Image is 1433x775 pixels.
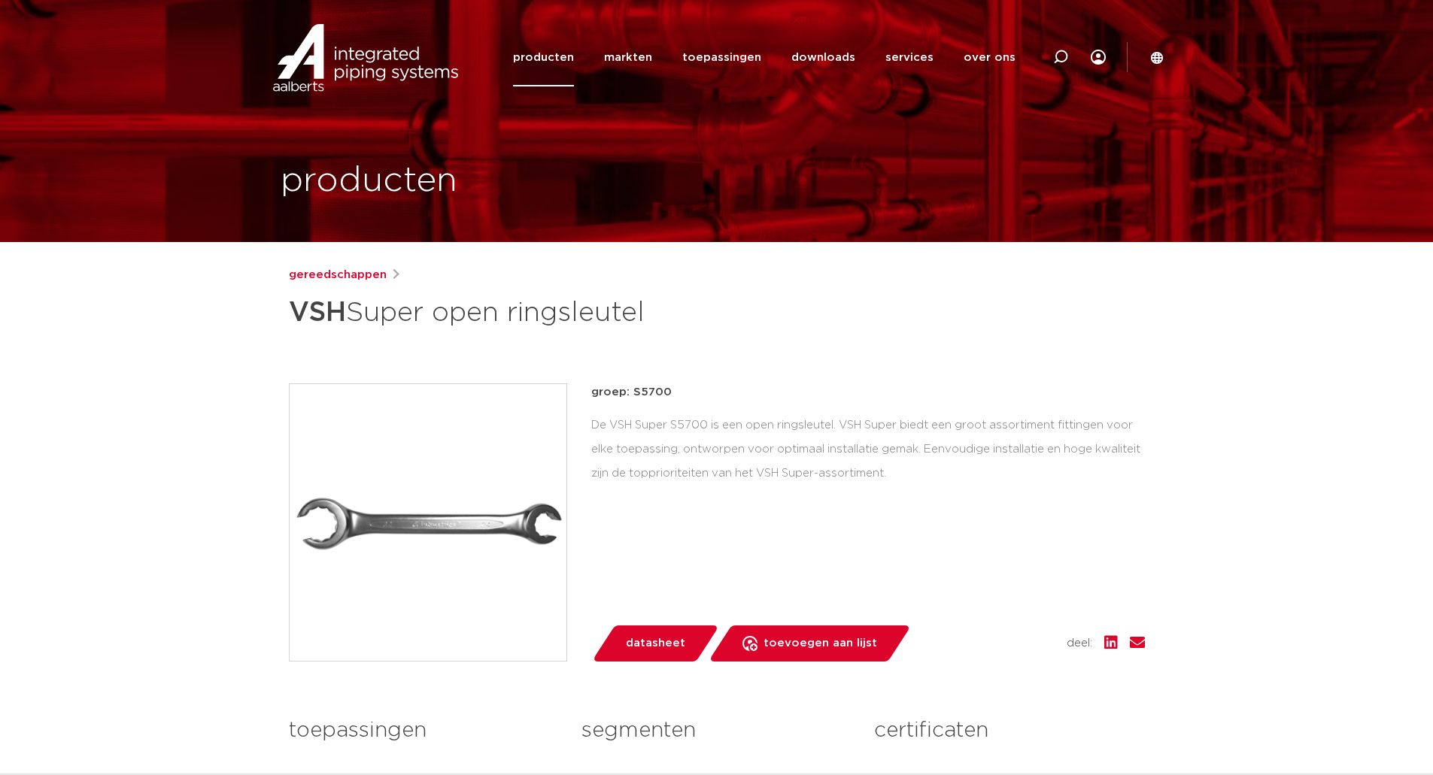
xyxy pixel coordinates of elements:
img: Product Image for VSH Super open ringsleutel [290,384,566,661]
div: De VSH Super S5700 is een open ringsleutel. VSH Super biedt een groot assortiment fittingen voor ... [591,413,1145,486]
h3: toepassingen [289,716,559,746]
a: downloads [791,29,855,86]
a: over ons [964,29,1016,86]
a: toepassingen [682,29,761,86]
a: gereedschappen [289,266,387,284]
h1: Super open ringsleutel [289,290,854,335]
nav: Menu [513,29,1016,86]
h3: segmenten [581,716,852,746]
h1: producten [281,157,457,205]
span: datasheet [626,631,685,655]
h3: certificaten [874,716,1144,746]
a: services [885,29,934,86]
span: toevoegen aan lijst [764,631,877,655]
span: deel: [1067,634,1092,652]
strong: VSH [289,299,346,326]
a: producten [513,29,574,86]
a: markten [604,29,652,86]
p: groep: S5700 [591,383,1145,401]
a: datasheet [591,625,719,661]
